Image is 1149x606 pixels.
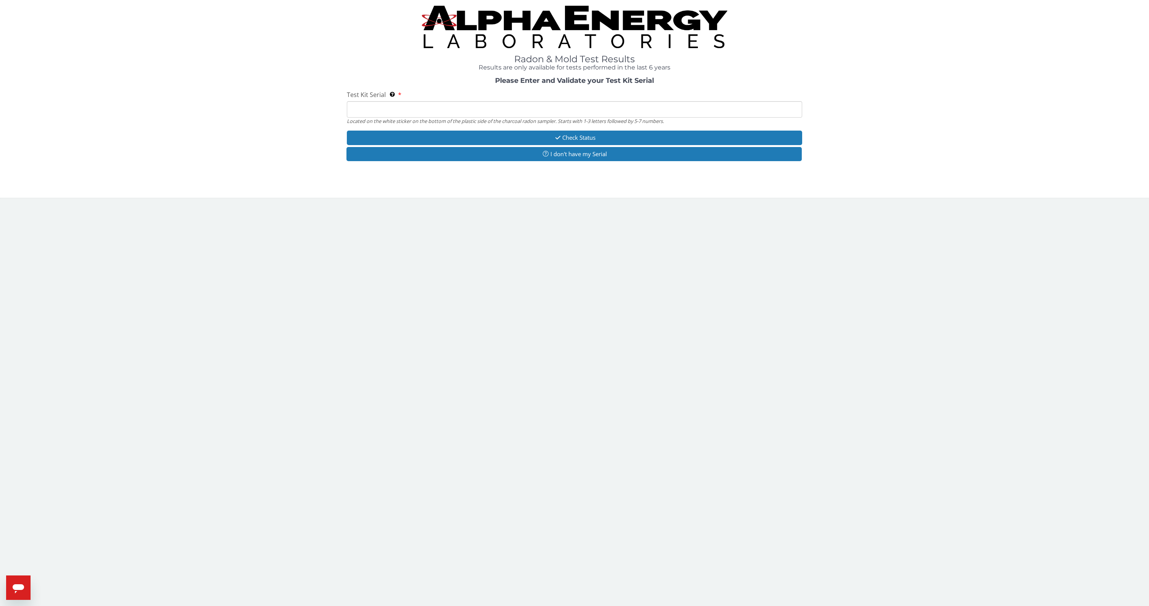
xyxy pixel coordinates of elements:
[347,118,802,124] div: Located on the white sticker on the bottom of the plastic side of the charcoal radon sampler. Sta...
[6,575,31,600] iframe: Button to launch messaging window
[495,76,654,85] strong: Please Enter and Validate your Test Kit Serial
[347,131,802,145] button: Check Status
[347,90,386,99] span: Test Kit Serial
[347,54,802,64] h1: Radon & Mold Test Results
[346,147,801,161] button: I don't have my Serial
[347,64,802,71] h4: Results are only available for tests performed in the last 6 years
[422,6,727,48] img: TightCrop.jpg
